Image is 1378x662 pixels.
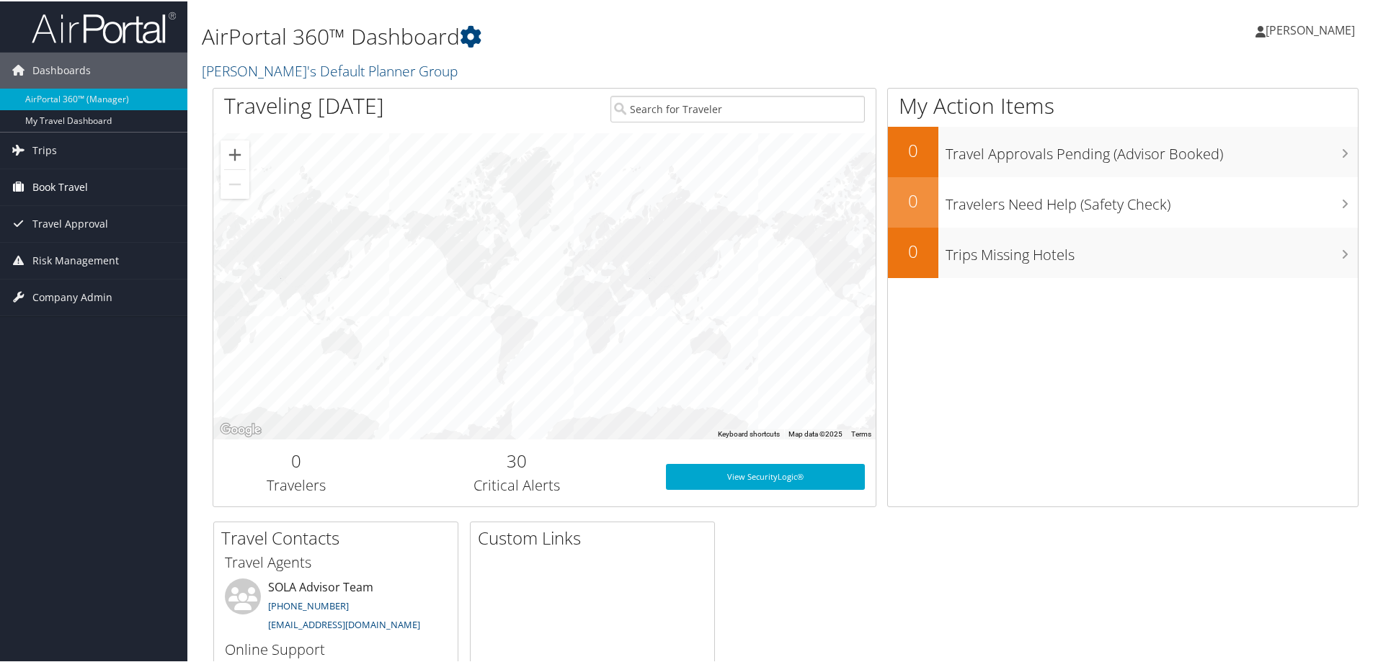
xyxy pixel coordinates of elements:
[202,20,980,50] h1: AirPortal 360™ Dashboard
[32,205,108,241] span: Travel Approval
[32,168,88,204] span: Book Travel
[888,176,1358,226] a: 0Travelers Need Help (Safety Check)
[268,617,420,630] a: [EMAIL_ADDRESS][DOMAIN_NAME]
[224,474,368,494] h3: Travelers
[718,428,780,438] button: Keyboard shortcuts
[32,51,91,87] span: Dashboards
[888,125,1358,176] a: 0Travel Approvals Pending (Advisor Booked)
[946,135,1358,163] h3: Travel Approvals Pending (Advisor Booked)
[32,131,57,167] span: Trips
[478,524,714,549] h2: Custom Links
[221,524,458,549] h2: Travel Contacts
[224,447,368,472] h2: 0
[390,447,644,472] h2: 30
[217,419,265,438] a: Open this area in Google Maps (opens a new window)
[946,236,1358,264] h3: Trips Missing Hotels
[946,186,1358,213] h3: Travelers Need Help (Safety Check)
[888,137,938,161] h2: 0
[666,462,865,488] a: View SecurityLogic®
[221,169,249,197] button: Zoom out
[221,139,249,168] button: Zoom in
[610,94,865,121] input: Search for Traveler
[851,429,871,437] a: Terms (opens in new tab)
[268,598,349,611] a: [PHONE_NUMBER]
[1266,21,1355,37] span: [PERSON_NAME]
[888,187,938,212] h2: 0
[32,278,112,314] span: Company Admin
[1255,7,1369,50] a: [PERSON_NAME]
[32,9,176,43] img: airportal-logo.png
[888,89,1358,120] h1: My Action Items
[202,60,461,79] a: [PERSON_NAME]'s Default Planner Group
[32,241,119,277] span: Risk Management
[217,419,265,438] img: Google
[225,638,447,658] h3: Online Support
[888,226,1358,277] a: 0Trips Missing Hotels
[218,577,454,636] li: SOLA Advisor Team
[788,429,843,437] span: Map data ©2025
[888,238,938,262] h2: 0
[225,551,447,571] h3: Travel Agents
[224,89,384,120] h1: Traveling [DATE]
[390,474,644,494] h3: Critical Alerts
